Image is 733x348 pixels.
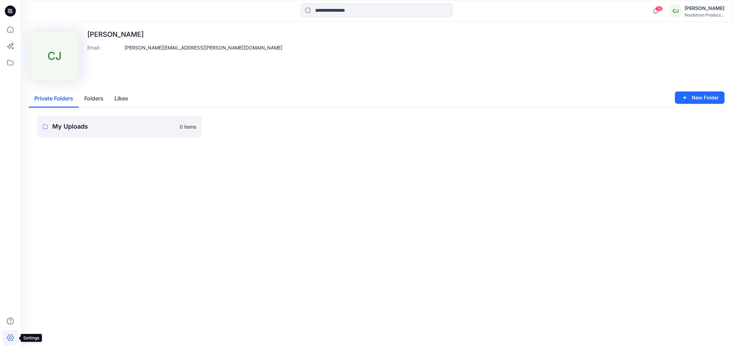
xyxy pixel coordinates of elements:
[37,116,202,138] a: My Uploads0 items
[124,44,282,51] p: [PERSON_NAME][EMAIL_ADDRESS][PERSON_NAME][DOMAIN_NAME]
[655,6,663,11] span: 56
[109,90,134,108] button: Likes
[52,122,176,131] p: My Uploads
[87,44,122,51] p: Email :
[685,12,724,18] div: Nordstrom Product...
[675,91,725,104] button: New Folder
[29,90,79,108] button: Private Folders
[669,5,682,17] div: CJ
[87,30,282,39] p: [PERSON_NAME]
[180,123,196,130] p: 0 items
[79,90,109,108] button: Folders
[685,4,724,12] div: [PERSON_NAME]
[30,32,79,80] div: CJ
